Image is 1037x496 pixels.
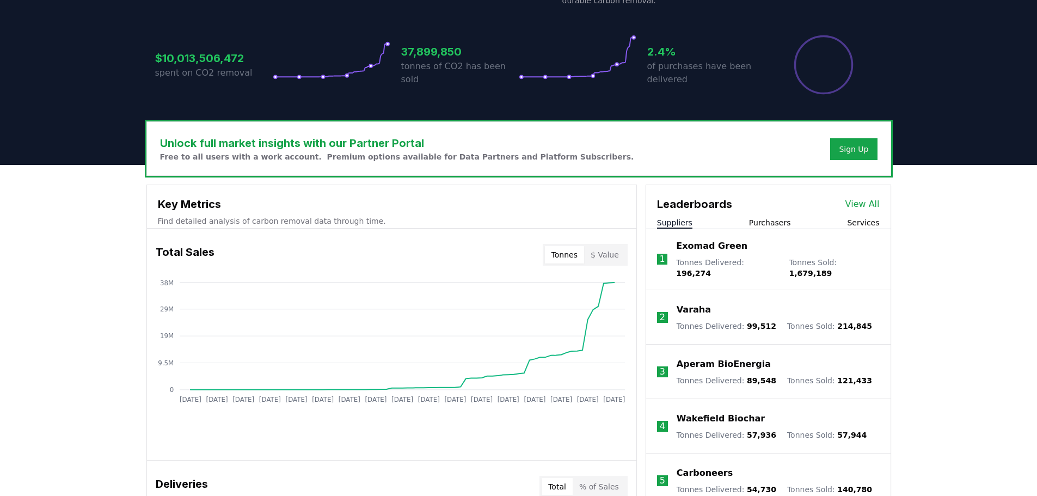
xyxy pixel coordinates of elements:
[677,375,776,386] p: Tonnes Delivered :
[787,321,872,332] p: Tonnes Sold :
[830,138,877,160] button: Sign Up
[677,321,776,332] p: Tonnes Delivered :
[259,396,280,403] tspan: [DATE]
[677,467,733,480] a: Carboneers
[232,396,254,403] tspan: [DATE]
[160,305,174,313] tspan: 29M
[676,240,747,253] a: Exomad Green
[676,257,778,279] p: Tonnes Delivered :
[338,396,360,403] tspan: [DATE]
[155,50,273,66] h3: $10,013,506,472
[787,430,867,440] p: Tonnes Sold :
[647,44,765,60] h3: 2.4%
[677,430,776,440] p: Tonnes Delivered :
[793,34,854,95] div: Percentage of sales delivered
[660,420,665,433] p: 4
[160,151,634,162] p: Free to all users with a work account. Premium options available for Data Partners and Platform S...
[573,478,625,495] button: % of Sales
[789,257,879,279] p: Tonnes Sold :
[160,332,174,340] tspan: 19M
[837,322,872,330] span: 214,845
[179,396,201,403] tspan: [DATE]
[285,396,307,403] tspan: [DATE]
[837,431,867,439] span: 57,944
[365,396,386,403] tspan: [DATE]
[837,485,872,494] span: 140,780
[677,412,765,425] a: Wakefield Biochar
[158,216,625,226] p: Find detailed analysis of carbon removal data through time.
[401,44,519,60] h3: 37,899,850
[206,396,228,403] tspan: [DATE]
[676,269,711,278] span: 196,274
[156,244,214,266] h3: Total Sales
[660,474,665,487] p: 5
[550,396,572,403] tspan: [DATE]
[660,311,665,324] p: 2
[160,135,634,151] h3: Unlock full market insights with our Partner Portal
[647,60,765,86] p: of purchases have been delivered
[401,60,519,86] p: tonnes of CO2 has been sold
[787,484,872,495] p: Tonnes Sold :
[576,396,598,403] tspan: [DATE]
[584,246,625,264] button: $ Value
[155,66,273,79] p: spent on CO2 removal
[657,217,692,228] button: Suppliers
[169,386,174,394] tspan: 0
[847,217,879,228] button: Services
[603,396,625,403] tspan: [DATE]
[747,376,776,385] span: 89,548
[545,246,584,264] button: Tonnes
[418,396,439,403] tspan: [DATE]
[160,279,174,287] tspan: 38M
[749,217,791,228] button: Purchasers
[497,396,519,403] tspan: [DATE]
[158,196,625,212] h3: Key Metrics
[747,431,776,439] span: 57,936
[845,198,880,211] a: View All
[312,396,334,403] tspan: [DATE]
[542,478,573,495] button: Total
[677,358,771,371] a: Aperam BioEnergia
[158,359,174,367] tspan: 9.5M
[659,253,665,266] p: 1
[471,396,493,403] tspan: [DATE]
[660,365,665,378] p: 3
[837,376,872,385] span: 121,433
[677,484,776,495] p: Tonnes Delivered :
[444,396,466,403] tspan: [DATE]
[657,196,732,212] h3: Leaderboards
[839,144,868,155] a: Sign Up
[747,322,776,330] span: 99,512
[524,396,545,403] tspan: [DATE]
[789,269,832,278] span: 1,679,189
[391,396,413,403] tspan: [DATE]
[677,303,711,316] a: Varaha
[787,375,872,386] p: Tonnes Sold :
[747,485,776,494] span: 54,730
